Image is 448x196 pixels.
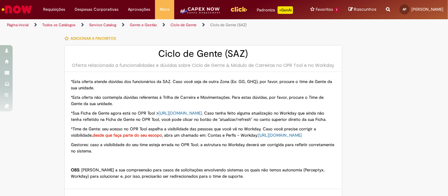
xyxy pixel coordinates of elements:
[71,36,116,41] span: Adicionar a Favoritos
[71,49,336,59] h2: Ciclo de Gente (SAZ)
[179,6,221,19] img: CapexLogo5.png
[71,62,336,68] div: Oferta relacionada a funcionalidades e dúvidas sobre Ciclo de Gente & Módulo de Carreiras no OPR ...
[71,167,79,173] strong: OBS
[158,110,202,116] a: [URL][DOMAIN_NAME]
[64,32,119,45] button: Adicionar a Favoritos
[230,4,247,14] img: click_logo_yellow_360x200.png
[7,22,29,27] a: Página inicial
[71,110,326,122] span: *Sua Ficha de Gente agora está no OPR Tool > . Caso tenha feito alguma atualização no Workday que...
[403,7,406,11] span: AP
[354,6,376,12] span: Rascunhos
[43,6,65,13] span: Requisições
[334,7,339,13] span: 1
[5,19,294,31] ul: Trilhas de página
[278,6,293,14] p: +GenAi
[93,133,162,138] span: desde que faça parte do seu escopo
[89,22,116,27] a: Service Catalog
[411,7,443,12] span: [PERSON_NAME]
[316,6,333,13] span: Favoritos
[42,22,76,27] a: Todos os Catálogos
[348,7,376,13] a: Rascunhos
[210,22,247,27] a: Ciclo de Gente (SAZ)
[258,133,302,138] a: [URL][DOMAIN_NAME]
[71,79,332,91] span: *Esta oferta atende dúvidas dos funcionários da SAZ. Caso você seja de outra Zona (Ex: GG, GHQ), ...
[71,95,324,106] span: *Esta oferta não contempla dúvidas referentes à Trilha de Carreira e Movimentações. Para estas dú...
[75,6,118,13] span: Despesas Corporativas
[71,126,316,138] span: *Time de Gente: seu acesso no OPR Tool espelha a visibilidade das pessoas que você vê no Workday....
[160,6,169,13] span: More
[71,142,334,154] span: Gestores: caso a visibilidade do seu time esteja errada no OPR Tool, a estrutura no Workday dever...
[71,167,325,179] span: : [PERSON_NAME] a sua compreensão para casos de solicitações envolvendo sistemas os quais não tem...
[257,6,293,14] div: Padroniza
[130,22,157,27] a: Gente e Gestão
[170,22,197,27] a: Ciclo de Gente
[128,6,150,13] span: Aprovações
[1,3,33,16] img: ServiceNow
